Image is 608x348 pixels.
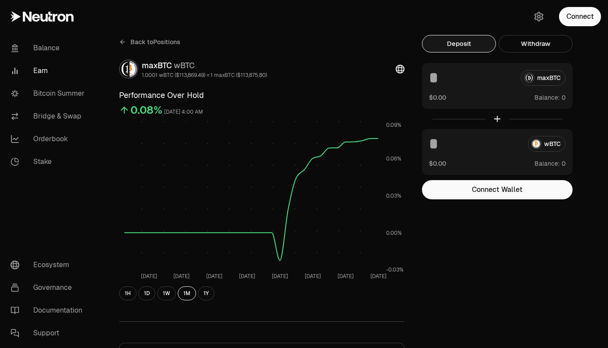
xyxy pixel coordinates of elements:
[386,122,401,129] tspan: 0.09%
[239,273,255,280] tspan: [DATE]
[4,322,95,345] a: Support
[534,93,560,102] span: Balance:
[130,103,162,117] div: 0.08%
[559,7,601,26] button: Connect
[198,286,214,300] button: 1Y
[4,82,95,105] a: Bitcoin Summer
[305,273,321,280] tspan: [DATE]
[386,230,402,237] tspan: 0.00%
[422,35,496,52] button: Deposit
[4,37,95,59] a: Balance
[178,286,196,300] button: 1M
[119,89,404,101] h3: Performance Over Hold
[272,273,288,280] tspan: [DATE]
[4,254,95,276] a: Ecosystem
[4,105,95,128] a: Bridge & Swap
[534,159,560,168] span: Balance:
[386,155,401,162] tspan: 0.06%
[386,266,404,273] tspan: -0.03%
[119,286,137,300] button: 1H
[173,273,190,280] tspan: [DATE]
[499,35,573,52] button: Withdraw
[4,299,95,322] a: Documentation
[174,60,195,70] span: wBTC
[141,273,157,280] tspan: [DATE]
[138,286,155,300] button: 1D
[130,38,180,46] span: Back to Positions
[422,180,573,199] button: Connect Wallet
[142,72,267,79] div: 1.0001 wBTC ($113,869.49) = 1 maxBTC ($113,875.80)
[157,286,176,300] button: 1W
[429,93,446,102] button: $0.00
[164,107,203,117] div: [DATE] 4:00 AM
[206,273,222,280] tspan: [DATE]
[4,128,95,150] a: Orderbook
[337,273,354,280] tspan: [DATE]
[4,59,95,82] a: Earn
[370,273,387,280] tspan: [DATE]
[4,150,95,173] a: Stake
[120,60,128,78] img: maxBTC Logo
[119,35,180,49] a: Back toPositions
[429,159,446,168] button: $0.00
[386,192,401,199] tspan: 0.03%
[130,60,137,78] img: wBTC Logo
[142,59,267,72] div: maxBTC
[4,276,95,299] a: Governance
